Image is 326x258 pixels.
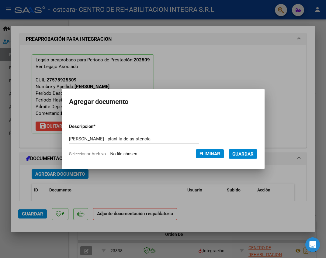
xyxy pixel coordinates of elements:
span: Eliminar [199,151,220,157]
div: Open Intercom Messenger [305,237,320,252]
span: Guardar [232,151,254,157]
button: Guardar [229,149,257,159]
button: Eliminar [196,149,224,158]
p: Descripcion [69,123,126,130]
span: Seleccionar Archivo [69,151,106,156]
h2: Agregar documento [69,96,257,108]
